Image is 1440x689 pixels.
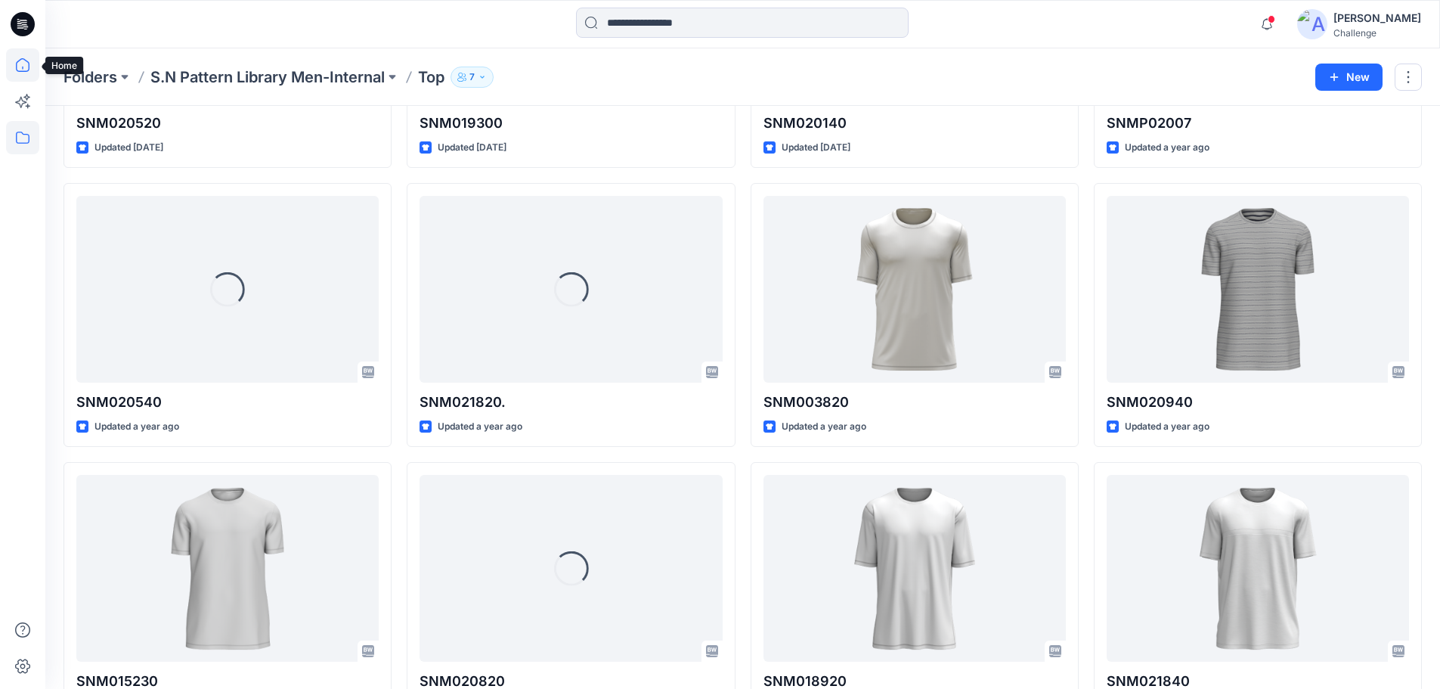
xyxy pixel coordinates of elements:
[1107,392,1409,413] p: SNM020940
[1107,475,1409,662] a: SNM021840
[94,419,179,435] p: Updated a year ago
[1125,140,1209,156] p: Updated a year ago
[63,67,117,88] a: Folders
[1107,196,1409,383] a: SNM020940
[469,69,475,85] p: 7
[150,67,385,88] a: S.N Pattern Library Men-Internal
[420,392,722,413] p: SNM021820.
[76,392,379,413] p: SNM020540
[782,140,850,156] p: Updated [DATE]
[438,140,506,156] p: Updated [DATE]
[76,475,379,662] a: SNM015230
[1107,113,1409,134] p: SNMP02007
[438,419,522,435] p: Updated a year ago
[763,113,1066,134] p: SNM020140
[763,475,1066,662] a: SNM018920
[782,419,866,435] p: Updated a year ago
[763,392,1066,413] p: SNM003820
[763,196,1066,383] a: SNM003820
[451,67,494,88] button: 7
[1125,419,1209,435] p: Updated a year ago
[1297,9,1327,39] img: avatar
[76,113,379,134] p: SNM020520
[1333,9,1421,27] div: [PERSON_NAME]
[420,113,722,134] p: SNM019300
[1333,27,1421,39] div: Challenge
[1315,64,1383,91] button: New
[418,67,444,88] p: Top
[94,140,163,156] p: Updated [DATE]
